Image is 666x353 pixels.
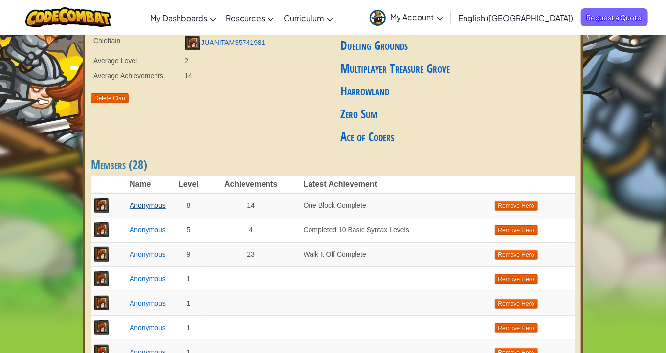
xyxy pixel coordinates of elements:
[495,274,538,284] button: Remove Hero
[176,176,201,193] th: Level
[340,60,450,77] a: Multiplayer Treasure Grove
[365,2,448,33] a: My Account
[176,291,201,315] td: 1
[201,242,301,266] td: 23
[279,4,338,31] a: Curriculum
[370,10,386,26] img: avatar
[201,39,265,46] a: JUANITAM35741981
[145,4,221,31] a: My Dashboards
[304,250,366,258] span: Walk It Off Complete
[221,4,279,31] a: Resources
[284,13,324,23] span: Curriculum
[304,226,409,234] span: Completed 10 Basic Syntax Levels
[495,323,538,333] button: Remove Hero
[495,201,538,211] button: Remove Hero
[91,156,129,173] span: Members
[25,7,111,27] img: CodeCombat logo
[182,68,287,84] td: 14
[454,4,578,31] a: English ([GEOGRAPHIC_DATA])
[130,201,166,209] a: Anonymous
[91,68,182,84] td: Average Achievements
[91,93,129,103] button: Delete Clan
[93,37,120,44] span: Chieftain
[176,193,201,218] td: 8
[581,8,648,26] a: Request a Quote
[176,218,201,242] td: 5
[340,83,389,99] a: Harrowland
[176,242,201,266] td: 9
[340,106,377,122] a: Zero Sum
[127,176,176,193] th: Name
[130,299,166,307] a: Anonymous
[130,226,166,234] a: Anonymous
[226,13,265,23] span: Resources
[391,12,443,22] span: My Account
[495,299,538,309] button: Remove Hero
[459,13,574,23] span: English ([GEOGRAPHIC_DATA])
[495,250,538,260] button: Remove Hero
[176,315,201,340] td: 1
[201,193,301,218] td: 14
[201,176,301,193] th: Achievements
[201,218,301,242] td: 4
[301,176,492,193] th: Latest Achievement
[91,53,182,68] td: Average Level
[150,13,207,23] span: My Dashboards
[129,156,147,173] span: (28)
[304,201,366,209] span: One Block Complete
[340,37,408,54] a: Dueling Grounds
[495,225,538,235] button: Remove Hero
[130,324,166,331] a: Anonymous
[340,129,394,145] a: Ace of Coders
[130,250,166,258] a: Anonymous
[176,266,201,291] td: 1
[130,275,166,283] a: Anonymous
[182,53,287,68] td: 2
